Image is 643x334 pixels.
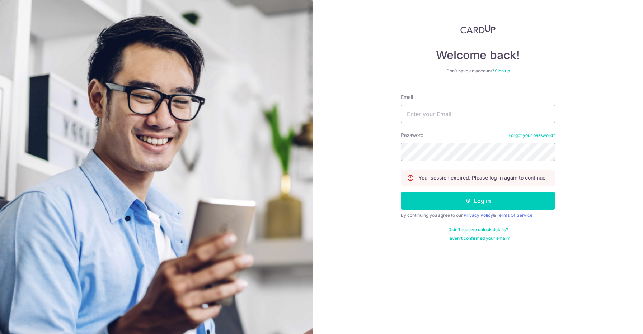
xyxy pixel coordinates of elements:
p: Your session expired. Please log in again to continue. [418,174,547,181]
a: Forgot your password? [508,133,555,138]
button: Log in [401,192,555,210]
a: Terms Of Service [497,213,532,218]
div: By continuing you agree to our & [401,213,555,218]
a: Haven't confirmed your email? [446,235,510,241]
img: CardUp Logo [460,25,496,34]
label: Password [401,132,424,139]
label: Email [401,94,413,101]
input: Enter your Email [401,105,555,123]
div: Don’t have an account? [401,68,555,74]
a: Didn't receive unlock details? [448,227,508,233]
h4: Welcome back! [401,48,555,62]
a: Sign up [495,68,510,73]
a: Privacy Policy [464,213,493,218]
